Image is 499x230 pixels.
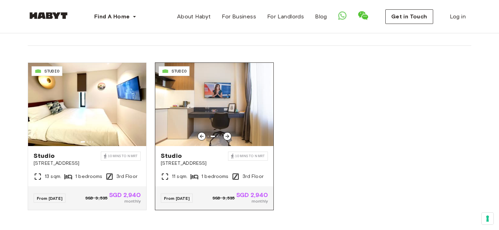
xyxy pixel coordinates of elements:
span: Get in Touch [391,12,427,21]
a: For Landlords [262,10,309,24]
span: monthly [236,198,268,204]
a: Show WeChat QR Code [358,10,369,24]
span: Log in [450,12,466,21]
span: SGD 3,535 [85,195,107,201]
span: 3rd Floor [116,173,138,180]
span: 13 sqm. [45,173,61,180]
a: STUDIOImage of the roomStudio[STREET_ADDRESS]10 mins to N MRT13 sqm.1 bedrooms3rd FloorFrom [DATE... [28,63,146,210]
a: Log in [444,10,471,24]
span: SGD 2,940 [109,192,141,198]
span: From [DATE] [37,196,62,201]
img: Image of the room [155,63,273,146]
span: 3rd Floor [243,173,264,180]
span: For Landlords [267,12,304,21]
span: SGD 2,940 [236,192,268,198]
span: SGD 3,535 [212,195,235,201]
a: Blog [309,10,333,24]
span: 11 sqm. [172,173,187,180]
a: For Business [216,10,262,24]
span: monthly [109,198,141,204]
a: About Habyt [172,10,216,24]
img: Image of the room [28,63,146,146]
span: 1 bedrooms [75,173,103,180]
span: Find A Home [94,12,130,21]
span: From [DATE] [164,196,190,201]
span: 1 bedrooms [201,173,229,180]
p: 10 mins to N MRT [108,154,138,159]
button: Get in Touch [385,9,433,24]
span: Studio [161,152,228,160]
button: Your consent preferences for tracking technologies [482,213,493,224]
span: Blog [315,12,327,21]
span: [STREET_ADDRESS] [34,160,101,167]
span: Studio [34,152,101,160]
button: Find A Home [89,10,142,24]
span: For Business [222,12,256,21]
span: About Habyt [177,12,211,21]
span: [STREET_ADDRESS] [161,160,228,167]
a: STUDIOStudio[STREET_ADDRESS]10 mins to N MRT11 sqm.1 bedrooms3rd FloorFrom [DATE]SGD 3,535SGD 2,9... [155,63,273,210]
span: STUDIO [44,68,59,74]
img: Habyt [28,12,69,19]
span: STUDIO [172,68,186,74]
p: 10 mins to N MRT [235,154,265,159]
a: Open WhatsApp [338,11,347,22]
